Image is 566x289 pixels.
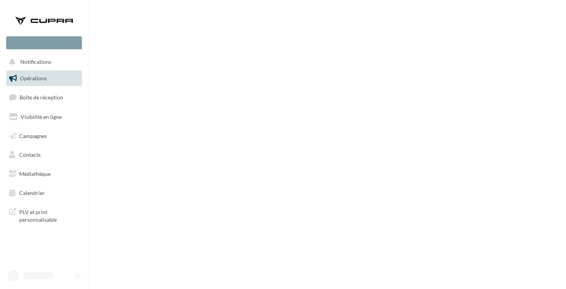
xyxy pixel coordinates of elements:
div: Nouvelle campagne [6,36,82,49]
span: PLV et print personnalisable [19,207,79,223]
span: Contacts [19,151,41,158]
a: Médiathèque [5,166,83,182]
span: Notifications [20,59,51,65]
a: Opérations [5,70,83,86]
span: Opérations [20,75,47,81]
a: Visibilité en ligne [5,109,83,125]
a: Campagnes [5,128,83,144]
span: Médiathèque [19,170,51,177]
span: Boîte de réception [20,94,63,101]
a: Boîte de réception [5,89,83,106]
span: Visibilité en ligne [21,114,62,120]
a: PLV et print personnalisable [5,204,83,226]
span: Campagnes [19,132,47,139]
a: Calendrier [5,185,83,201]
a: Contacts [5,147,83,163]
span: Calendrier [19,190,45,196]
